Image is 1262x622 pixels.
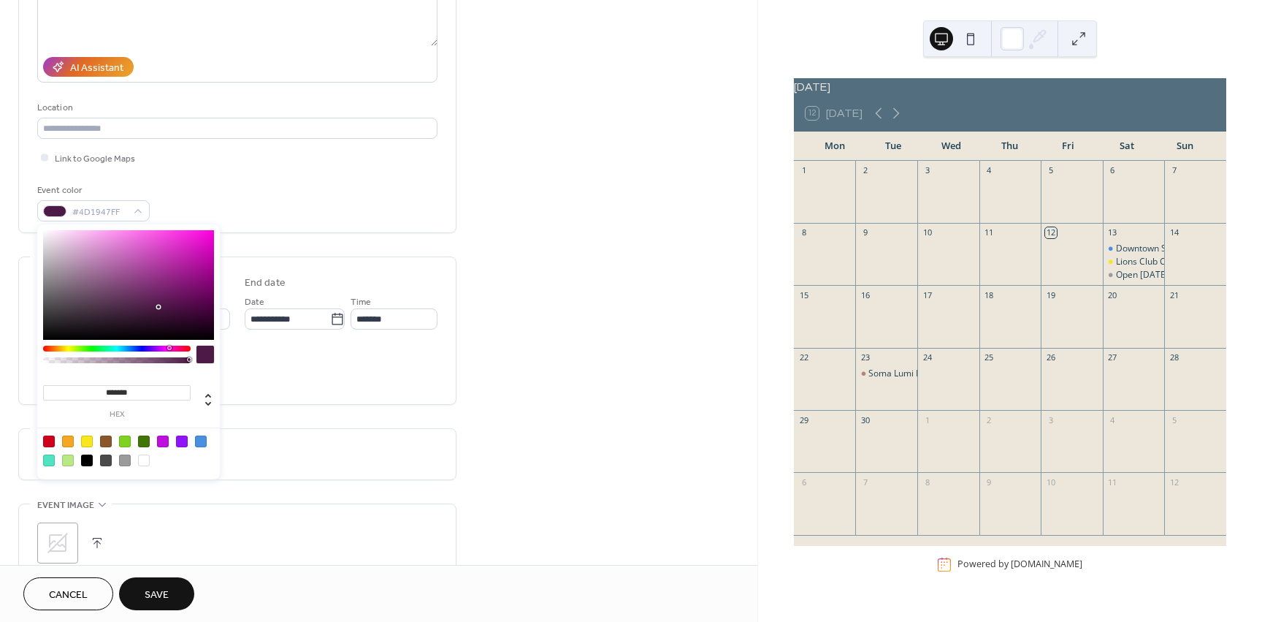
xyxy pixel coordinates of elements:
[1169,414,1179,425] div: 5
[1045,477,1056,488] div: 10
[81,436,93,447] div: #F8E71C
[100,455,112,466] div: #4A4A4A
[1116,269,1169,281] div: Open [DATE]
[798,227,809,238] div: 8
[1169,227,1179,238] div: 14
[1107,165,1118,176] div: 6
[1107,352,1118,363] div: 27
[351,295,371,310] span: Time
[1116,256,1213,268] div: Lions Club Cookie Crawl
[798,289,809,300] div: 15
[1169,352,1179,363] div: 28
[864,132,922,161] div: Tue
[62,436,74,447] div: #F5A623
[37,523,78,564] div: ;
[81,455,93,466] div: #000000
[176,436,188,447] div: #9013FE
[1169,165,1179,176] div: 7
[23,577,113,610] button: Cancel
[798,352,809,363] div: 22
[860,414,871,425] div: 30
[1039,132,1098,161] div: Fri
[860,352,871,363] div: 23
[119,455,131,466] div: #9B9B9B
[1045,352,1056,363] div: 26
[119,436,131,447] div: #7ED321
[806,132,864,161] div: Mon
[984,227,995,238] div: 11
[138,455,150,466] div: #FFFFFF
[1103,256,1165,268] div: Lions Club Cookie Crawl
[145,588,169,603] span: Save
[1103,243,1165,255] div: Downtown Sycamore Chalk Walk
[798,165,809,176] div: 1
[922,352,933,363] div: 24
[1045,227,1056,238] div: 12
[49,588,88,603] span: Cancel
[984,289,995,300] div: 18
[922,477,933,488] div: 8
[794,78,1226,96] div: [DATE]
[72,205,126,220] span: #4D1947FF
[922,414,933,425] div: 1
[37,100,435,115] div: Location
[1011,558,1082,571] a: [DOMAIN_NAME]
[984,477,995,488] div: 9
[922,132,981,161] div: Wed
[1169,477,1179,488] div: 12
[43,57,134,77] button: AI Assistant
[922,165,933,176] div: 3
[798,414,809,425] div: 29
[43,455,55,466] div: #50E3C2
[1169,289,1179,300] div: 21
[860,477,871,488] div: 7
[37,183,147,198] div: Event color
[1107,289,1118,300] div: 20
[1098,132,1156,161] div: Sat
[43,411,191,419] label: hex
[245,276,286,291] div: End date
[855,368,917,380] div: Soma Lumi Pop Up
[55,151,135,167] span: Link to Google Maps
[157,436,169,447] div: #BD10E0
[1156,132,1215,161] div: Sun
[245,295,264,310] span: Date
[922,289,933,300] div: 17
[860,227,871,238] div: 9
[984,165,995,176] div: 4
[1045,165,1056,176] div: 5
[860,165,871,176] div: 2
[860,289,871,300] div: 16
[981,132,1039,161] div: Thu
[984,414,995,425] div: 2
[868,368,945,380] div: Soma Lumi Pop Up
[43,436,55,447] div: #D0021B
[1045,414,1056,425] div: 3
[984,352,995,363] div: 25
[1107,477,1118,488] div: 11
[70,61,123,76] div: AI Assistant
[798,477,809,488] div: 6
[100,436,112,447] div: #8B572A
[922,227,933,238] div: 10
[1107,414,1118,425] div: 4
[957,558,1082,571] div: Powered by
[1116,243,1249,255] div: Downtown Sycamore Chalk Walk
[195,436,207,447] div: #4A90E2
[62,455,74,466] div: #B8E986
[119,577,194,610] button: Save
[1107,227,1118,238] div: 13
[1103,269,1165,281] div: Open Saturday
[138,436,150,447] div: #417505
[1045,289,1056,300] div: 19
[37,498,94,513] span: Event image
